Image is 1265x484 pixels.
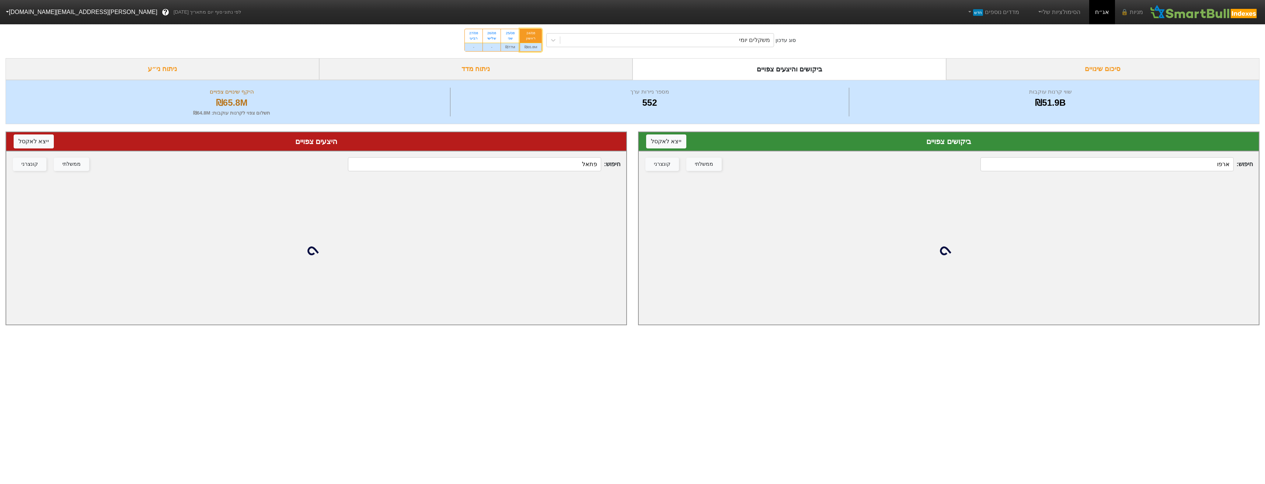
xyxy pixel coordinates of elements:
[174,8,241,16] span: לפי נתוני סוף יום מתאריך [DATE]
[14,136,619,147] div: היצעים צפויים
[963,5,1022,20] a: מדדים נוספיםחדש
[15,88,448,96] div: היקף שינויים צפויים
[1034,5,1083,20] a: הסימולציות שלי
[980,157,1253,171] span: חיפוש :
[646,134,686,148] button: ייצא לאקסל
[487,31,496,36] div: 26/08
[319,58,633,80] div: ניתוח מדד
[739,36,770,45] div: משקלים יומי
[646,136,1251,147] div: ביקושים צפויים
[776,36,796,44] div: סוג עדכון
[980,157,1233,171] input: 552 רשומות...
[15,109,448,117] div: תשלום צפוי לקרנות עוקבות : ₪64.8M
[452,88,847,96] div: מספר ניירות ערך
[851,88,1250,96] div: שווי קרנות עוקבות
[505,36,515,41] div: שני
[465,43,482,51] div: -
[21,160,38,168] div: קונצרני
[452,96,847,109] div: 552
[946,58,1260,80] div: סיכום שינויים
[1149,5,1259,20] img: SmartBull
[483,43,501,51] div: -
[520,43,542,51] div: ₪65.8M
[469,36,478,41] div: רביעי
[851,96,1250,109] div: ₪51.9B
[348,157,601,171] input: 0 רשומות...
[645,158,679,171] button: קונצרני
[973,9,983,16] span: חדש
[54,158,89,171] button: ממשלתי
[525,31,537,36] div: 24/08
[695,160,713,168] div: ממשלתי
[348,157,620,171] span: חיפוש :
[940,242,958,260] img: loading...
[487,36,496,41] div: שלישי
[15,96,448,109] div: ₪65.8M
[654,160,670,168] div: קונצרני
[13,158,46,171] button: קונצרני
[525,36,537,41] div: ראשון
[163,7,167,17] span: ?
[469,31,478,36] div: 27/08
[6,58,319,80] div: ניתוח ני״ע
[14,134,54,148] button: ייצא לאקסל
[501,43,520,51] div: ₪77M
[307,242,325,260] img: loading...
[505,31,515,36] div: 25/08
[632,58,946,80] div: ביקושים והיצעים צפויים
[62,160,81,168] div: ממשלתי
[686,158,722,171] button: ממשלתי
